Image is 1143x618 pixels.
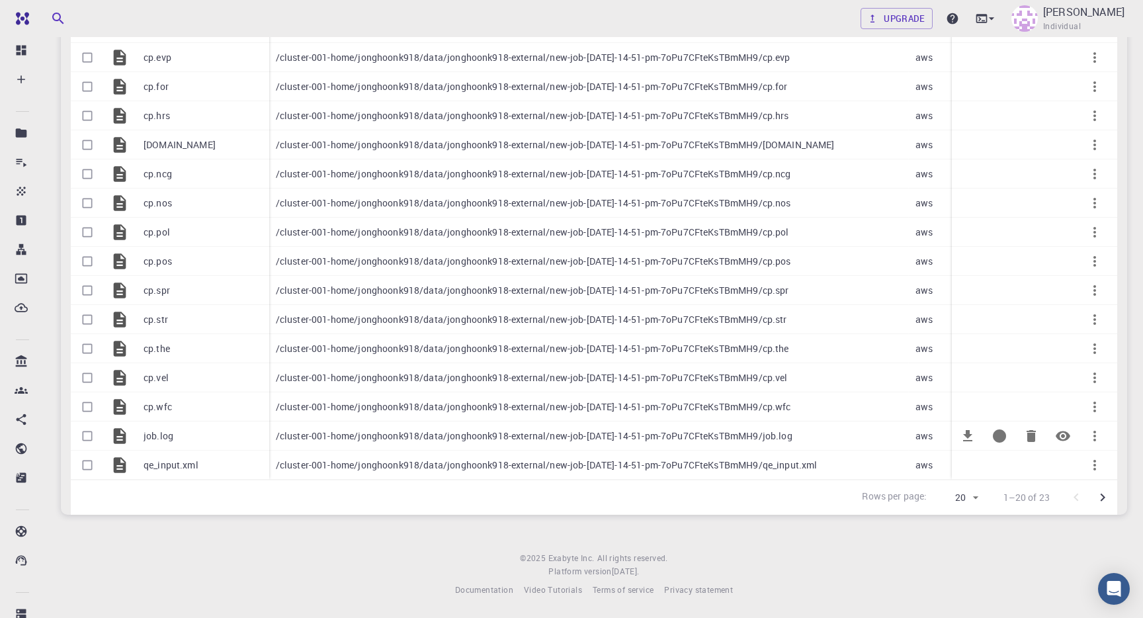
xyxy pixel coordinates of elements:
[915,371,933,384] p: aws
[1043,20,1081,33] span: Individual
[144,313,168,326] p: cp.str
[915,138,933,152] p: aws
[144,138,216,152] p: [DOMAIN_NAME]
[1098,573,1130,605] div: Open Intercom Messenger
[915,429,933,443] p: aws
[915,167,933,181] p: aws
[144,226,170,239] p: cp.pol
[593,584,654,597] a: Terms of service
[952,420,984,452] button: Download
[915,51,933,64] p: aws
[524,584,582,597] a: Video Tutorials
[144,80,169,93] p: cp.for
[276,400,791,414] p: /cluster-001-home/jonghoonk918/data/jonghoonk918-external/new-job-[DATE]-14-51-pm-7oPu7CFteKsTBmM...
[144,284,170,297] p: cp.spr
[548,552,595,565] a: Exabyte Inc.
[144,429,173,443] p: job.log
[276,197,791,210] p: /cluster-001-home/jonghoonk918/data/jonghoonk918-external/new-job-[DATE]-14-51-pm-7oPu7CFteKsTBmM...
[1003,491,1050,504] p: 1–20 of 23
[144,371,169,384] p: cp.vel
[915,197,933,210] p: aws
[915,109,933,122] p: aws
[861,8,933,29] a: Upgrade
[276,313,787,326] p: /cluster-001-home/jonghoonk918/data/jonghoonk918-external/new-job-[DATE]-14-51-pm-7oPu7CFteKsTBmM...
[520,552,548,565] span: © 2025
[144,109,170,122] p: cp.hrs
[144,400,172,414] p: cp.wfc
[144,167,172,181] p: cp.ncg
[276,255,791,268] p: /cluster-001-home/jonghoonk918/data/jonghoonk918-external/new-job-[DATE]-14-51-pm-7oPu7CFteKsTBmM...
[1011,5,1038,32] img: Jong Hoon Kim
[612,566,640,576] span: [DATE] .
[915,459,933,472] p: aws
[664,584,733,595] span: Privacy statement
[11,12,29,25] img: logo
[276,284,789,297] p: /cluster-001-home/jonghoonk918/data/jonghoonk918-external/new-job-[DATE]-14-51-pm-7oPu7CFteKsTBmM...
[455,584,513,597] a: Documentation
[984,420,1015,452] button: Copy path
[862,490,927,505] p: Rows per page:
[548,552,595,563] span: Exabyte Inc.
[915,226,933,239] p: aws
[915,255,933,268] p: aws
[276,138,835,152] p: /cluster-001-home/jonghoonk918/data/jonghoonk918-external/new-job-[DATE]-14-51-pm-7oPu7CFteKsTBmM...
[915,342,933,355] p: aws
[276,167,791,181] p: /cluster-001-home/jonghoonk918/data/jonghoonk918-external/new-job-[DATE]-14-51-pm-7oPu7CFteKsTBmM...
[144,197,172,210] p: cp.nos
[1047,420,1079,452] button: Preview
[548,565,611,578] span: Platform version
[593,584,654,595] span: Terms of service
[276,459,818,472] p: /cluster-001-home/jonghoonk918/data/jonghoonk918-external/new-job-[DATE]-14-51-pm-7oPu7CFteKsTBmM...
[144,51,171,64] p: cp.evp
[915,400,933,414] p: aws
[915,284,933,297] p: aws
[276,226,789,239] p: /cluster-001-home/jonghoonk918/data/jonghoonk918-external/new-job-[DATE]-14-51-pm-7oPu7CFteKsTBmM...
[144,255,172,268] p: cp.pos
[915,313,933,326] p: aws
[612,565,640,578] a: [DATE].
[276,80,788,93] p: /cluster-001-home/jonghoonk918/data/jonghoonk918-external/new-job-[DATE]-14-51-pm-7oPu7CFteKsTBmM...
[1089,484,1116,511] button: Go to next page
[1043,4,1124,20] p: [PERSON_NAME]
[933,488,982,508] div: 20
[276,371,788,384] p: /cluster-001-home/jonghoonk918/data/jonghoonk918-external/new-job-[DATE]-14-51-pm-7oPu7CFteKsTBmM...
[664,584,733,597] a: Privacy statement
[276,51,790,64] p: /cluster-001-home/jonghoonk918/data/jonghoonk918-external/new-job-[DATE]-14-51-pm-7oPu7CFteKsTBmM...
[31,9,52,21] span: 지원
[144,342,170,355] p: cp.the
[524,584,582,595] span: Video Tutorials
[144,459,198,472] p: qe_input.xml
[1015,420,1047,452] button: Delete
[915,80,933,93] p: aws
[276,342,789,355] p: /cluster-001-home/jonghoonk918/data/jonghoonk918-external/new-job-[DATE]-14-51-pm-7oPu7CFteKsTBmM...
[597,552,668,565] span: All rights reserved.
[455,584,513,595] span: Documentation
[276,429,792,443] p: /cluster-001-home/jonghoonk918/data/jonghoonk918-external/new-job-[DATE]-14-51-pm-7oPu7CFteKsTBmM...
[276,109,789,122] p: /cluster-001-home/jonghoonk918/data/jonghoonk918-external/new-job-[DATE]-14-51-pm-7oPu7CFteKsTBmM...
